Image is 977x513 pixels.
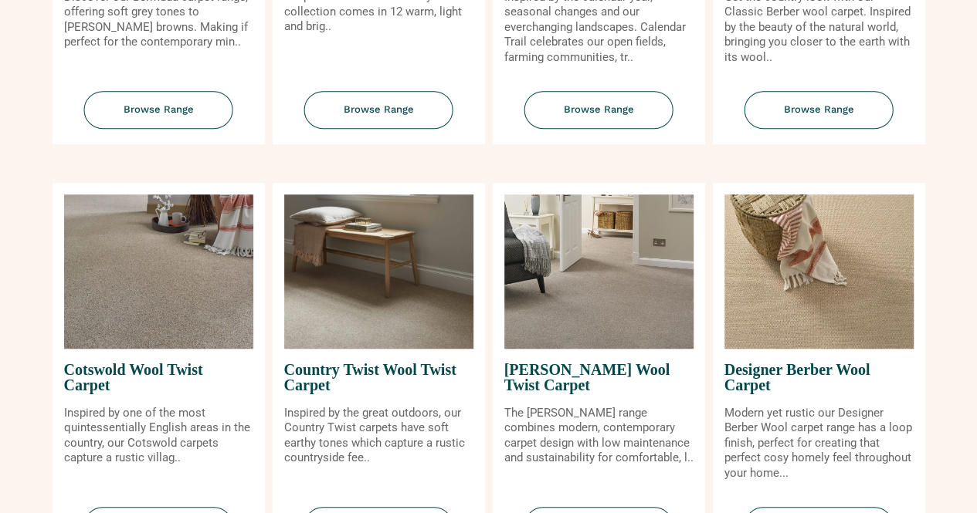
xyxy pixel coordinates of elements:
[724,349,914,406] span: Designer Berber Wool Carpet
[304,91,453,129] span: Browse Range
[745,91,894,129] span: Browse Range
[64,406,253,466] p: Inspired by one of the most quintessentially English areas in the country, our Cotswold carpets c...
[524,91,673,129] span: Browse Range
[504,406,694,466] p: The [PERSON_NAME] range combines modern, contemporary carpet design with low maintenance and sust...
[84,91,233,129] span: Browse Range
[64,349,253,406] span: Cotswold Wool Twist Carpet
[713,91,925,144] a: Browse Range
[504,194,694,349] img: Craven Wool Twist Carpet
[493,91,705,144] a: Browse Range
[504,349,694,406] span: [PERSON_NAME] Wool Twist Carpet
[273,91,485,144] a: Browse Range
[284,194,473,349] img: Country Twist Wool Twist Carpet
[724,406,914,481] p: Modern yet rustic our Designer Berber Wool carpet range has a loop finish, perfect for creating t...
[284,349,473,406] span: Country Twist Wool Twist Carpet
[64,194,253,349] img: Cotswold Wool Twist Carpet
[53,91,265,144] a: Browse Range
[724,194,914,349] img: Designer Berber Wool Carpet
[284,406,473,466] p: Inspired by the great outdoors, our Country Twist carpets have soft earthy tones which capture a ...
